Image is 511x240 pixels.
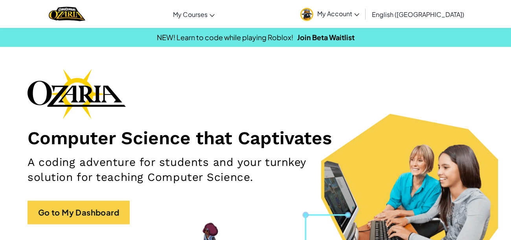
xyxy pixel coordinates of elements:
[297,33,355,42] a: Join Beta Waitlist
[49,6,85,22] a: Ozaria by CodeCombat logo
[28,201,130,224] a: Go to My Dashboard
[173,10,208,19] span: My Courses
[296,2,363,26] a: My Account
[317,9,359,18] span: My Account
[28,69,126,119] img: Ozaria branding logo
[28,127,483,149] h1: Computer Science that Captivates
[300,8,313,21] img: avatar
[28,155,333,185] h2: A coding adventure for students and your turnkey solution for teaching Computer Science.
[169,4,219,25] a: My Courses
[368,4,468,25] a: English ([GEOGRAPHIC_DATA])
[372,10,464,19] span: English ([GEOGRAPHIC_DATA])
[49,6,85,22] img: Home
[157,33,293,42] span: NEW! Learn to code while playing Roblox!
